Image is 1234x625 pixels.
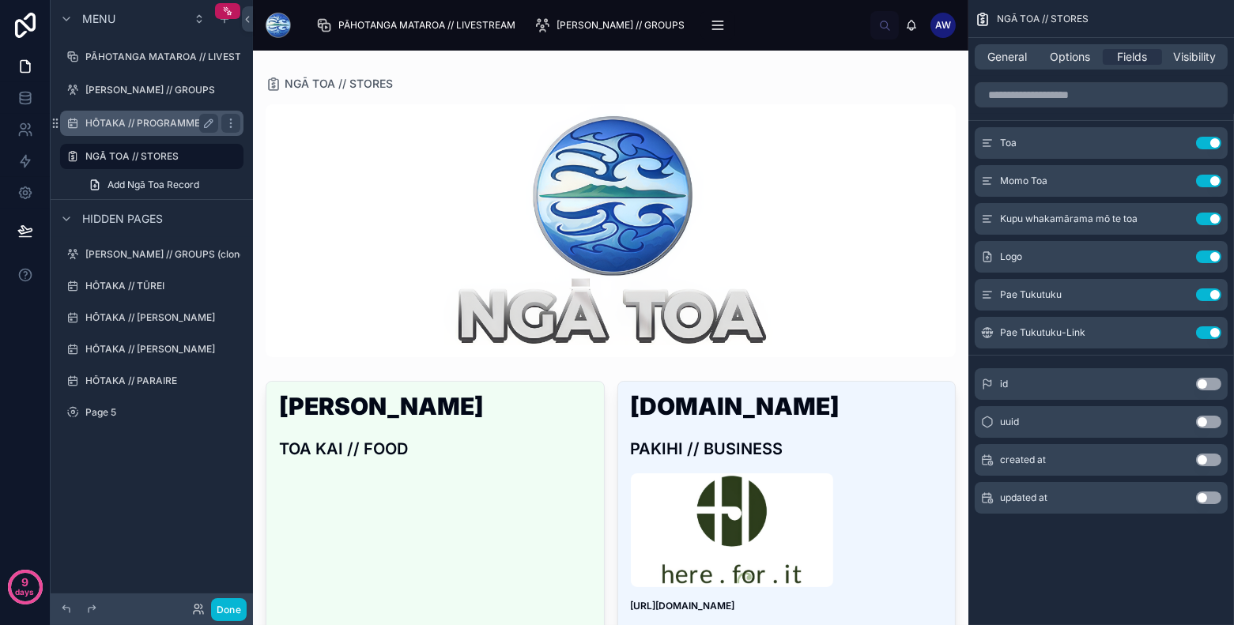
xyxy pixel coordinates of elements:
[79,172,243,198] a: Add Ngā Toa Record
[1000,250,1022,263] span: Logo
[60,242,243,267] a: [PERSON_NAME] // GROUPS (clone)
[85,280,240,292] label: HŌTAKA // TŪREI
[85,406,240,419] label: Page 5
[85,375,240,387] label: HŌTAKA // PARAIRE
[60,111,243,136] a: HŌTAKA // PROGRAMME
[988,49,1028,65] span: General
[60,44,243,70] a: PĀHOTANGA MATAROA // LIVESTREAM
[1050,49,1090,65] span: Options
[1000,326,1085,339] span: Pae Tukutuku-Link
[16,581,35,603] p: days
[1174,49,1217,65] span: Visibility
[85,117,212,130] label: HŌTAKA // PROGRAMME
[60,305,243,330] a: HŌTAKA // [PERSON_NAME]
[82,11,115,27] span: Menu
[85,248,248,261] label: [PERSON_NAME] // GROUPS (clone)
[1000,288,1062,301] span: Pae Tukutuku
[1000,454,1046,466] span: created at
[1000,491,1047,504] span: updated at
[530,11,696,40] a: [PERSON_NAME] // GROUPS
[338,19,515,32] span: PĀHOTANGA MATAROA // LIVESTREAM
[304,8,870,43] div: scrollable content
[85,311,240,324] label: HŌTAKA // [PERSON_NAME]
[557,19,685,32] span: [PERSON_NAME] // GROUPS
[935,19,951,32] span: AW
[1000,416,1019,428] span: uuid
[85,343,240,356] label: HŌTAKA // [PERSON_NAME]
[1000,378,1008,390] span: id
[60,368,243,393] a: HŌTAKA // PARAIRE
[108,179,199,191] span: Add Ngā Toa Record
[82,211,163,227] span: Hidden pages
[997,13,1089,25] span: NGĀ TOA // STORES
[266,13,291,38] img: App logo
[1000,137,1017,149] span: Toa
[85,51,269,63] label: PĀHOTANGA MATAROA // LIVESTREAM
[60,144,243,169] a: NGĀ TOA // STORES
[85,84,240,96] label: [PERSON_NAME] // GROUPS
[21,574,28,590] p: 9
[85,150,234,163] label: NGĀ TOA // STORES
[211,598,247,621] button: Done
[60,77,243,103] a: [PERSON_NAME] // GROUPS
[60,273,243,299] a: HŌTAKA // TŪREI
[1000,175,1047,187] span: Momo Toa
[60,337,243,362] a: HŌTAKA // [PERSON_NAME]
[311,11,526,40] a: PĀHOTANGA MATAROA // LIVESTREAM
[60,400,243,425] a: Page 5
[1118,49,1148,65] span: Fields
[1000,213,1138,225] span: Kupu whakamārama mō te toa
